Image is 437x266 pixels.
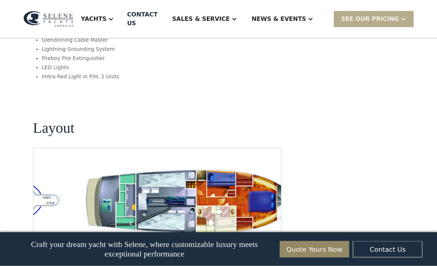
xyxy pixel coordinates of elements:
[74,4,121,34] div: Yachts
[42,73,212,81] li: Imtra Red Light in P/H, 2 Units
[172,15,229,23] div: Sales & Service
[334,11,414,27] div: SEE Our Pricing
[165,4,244,34] div: Sales & Service
[74,166,310,238] div: 4 / 5
[127,10,159,28] div: Contact US
[353,241,422,258] a: Contact Us
[42,37,212,44] li: Glendinning Cable Master
[252,15,306,23] div: News & EVENTS
[42,55,212,63] li: Fireboy Fire Extinguisher
[33,120,74,136] h2: Layout
[74,166,310,238] a: open lightbox
[244,4,321,34] div: News & EVENTS
[23,11,74,27] img: logo
[42,64,212,72] li: LED Lights
[42,46,212,53] li: Lightning Grounding System
[280,241,349,258] a: Quote Yours Now
[341,15,399,23] div: SEE Our Pricing
[15,240,274,259] p: Craft your dream yacht with Selene, where customizable luxury meets exceptional performance
[81,15,107,23] div: Yachts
